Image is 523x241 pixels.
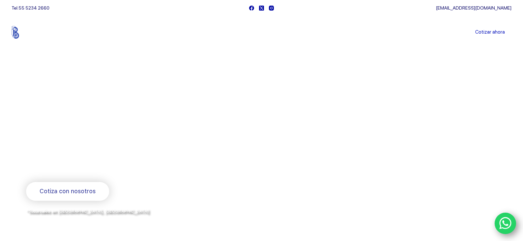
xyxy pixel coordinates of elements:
a: 55 5234 2660 [18,5,49,11]
img: Balerytodo [12,26,53,39]
span: Rodamientos y refacciones industriales [26,165,156,173]
span: y envíos a todo [GEOGRAPHIC_DATA] por la paquetería de su preferencia [26,216,186,221]
a: WhatsApp [495,213,516,234]
span: Somos los doctores de la industria [26,112,264,158]
a: Cotiza con nosotros [26,182,109,201]
span: Cotiza con nosotros [40,187,96,196]
nav: Menu Principal [184,16,339,49]
a: Cotizar ahora [469,26,511,39]
span: Bienvenido a Balerytodo® [26,98,111,106]
a: [EMAIL_ADDRESS][DOMAIN_NAME] [436,5,511,11]
span: *Sucursales en [GEOGRAPHIC_DATA], [GEOGRAPHIC_DATA] [26,209,149,214]
a: X (Twitter) [259,6,264,11]
a: Facebook [249,6,254,11]
a: Instagram [269,6,274,11]
span: Tel. [12,5,49,11]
